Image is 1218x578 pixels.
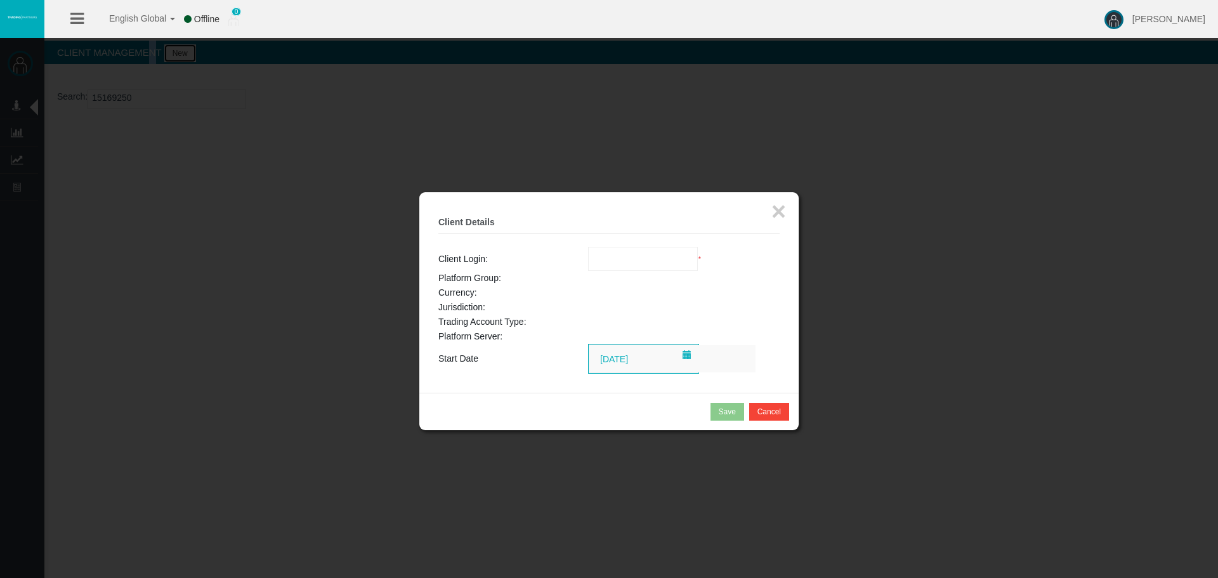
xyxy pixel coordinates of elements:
button: Cancel [749,403,789,421]
span: English Global [93,13,166,23]
td: Jurisdiction: [438,300,588,315]
td: Platform Group: [438,271,588,286]
span: 0 [232,8,242,16]
td: Currency: [438,286,588,300]
button: × [771,199,786,224]
img: user_small.png [228,13,239,26]
td: Start Date [438,344,588,374]
b: Client Details [438,217,495,227]
span: [PERSON_NAME] [1132,14,1205,24]
td: Client Login: [438,247,588,271]
td: Trading Account Type: [438,315,588,329]
td: Platform Server: [438,329,588,344]
span: Offline [194,14,219,24]
img: user-image [1104,10,1123,29]
img: logo.svg [6,15,38,20]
